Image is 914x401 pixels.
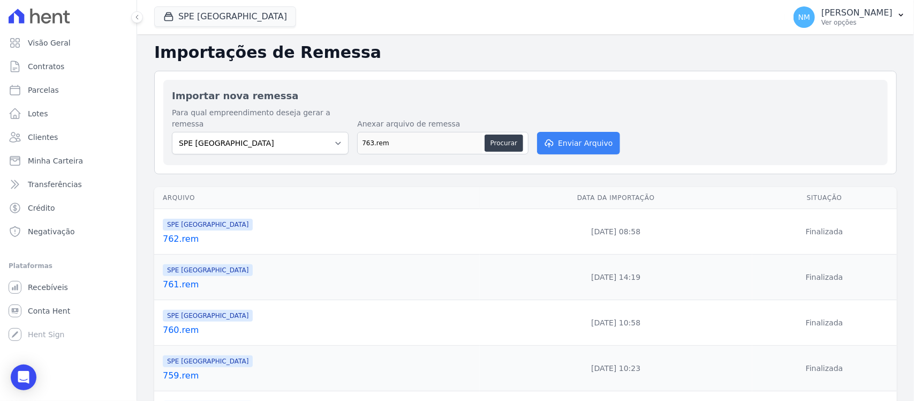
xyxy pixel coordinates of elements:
a: Recebíveis [4,277,132,298]
span: Negativação [28,226,75,237]
a: 762.rem [163,233,475,246]
td: [DATE] 10:58 [480,300,752,346]
a: 761.rem [163,278,475,291]
a: Negativação [4,221,132,242]
span: NM [798,13,811,21]
td: [DATE] 14:19 [480,255,752,300]
td: Finalizada [752,209,897,255]
span: Transferências [28,179,82,190]
span: SPE [GEOGRAPHIC_DATA] [163,355,253,367]
a: Conta Hent [4,300,132,322]
th: Situação [752,187,897,209]
label: Anexar arquivo de remessa [357,118,528,130]
a: Visão Geral [4,32,132,54]
a: Crédito [4,197,132,219]
td: Finalizada [752,300,897,346]
a: Minha Carteira [4,150,132,172]
a: Parcelas [4,79,132,101]
span: Contratos [28,61,64,72]
span: SPE [GEOGRAPHIC_DATA] [163,219,253,231]
span: Recebíveis [28,282,68,293]
p: Ver opções [821,18,893,27]
span: Parcelas [28,85,59,95]
span: SPE [GEOGRAPHIC_DATA] [163,264,253,276]
td: [DATE] 10:23 [480,346,752,391]
a: 759.rem [163,369,475,382]
div: Open Intercom Messenger [11,365,36,390]
span: SPE [GEOGRAPHIC_DATA] [163,310,253,322]
a: 760.rem [163,324,475,337]
h2: Importar nova remessa [172,88,879,103]
div: Plataformas [9,259,128,272]
th: Arquivo [154,187,480,209]
a: Contratos [4,56,132,77]
p: [PERSON_NAME] [821,8,893,18]
span: Clientes [28,132,58,143]
span: Minha Carteira [28,155,83,166]
span: Visão Geral [28,38,71,48]
button: NM [PERSON_NAME] Ver opções [785,2,914,32]
button: Procurar [485,135,523,152]
span: Lotes [28,108,48,119]
label: Para qual empreendimento deseja gerar a remessa [172,107,349,130]
td: Finalizada [752,346,897,391]
a: Lotes [4,103,132,124]
th: Data da Importação [480,187,752,209]
span: Conta Hent [28,306,70,316]
span: Crédito [28,203,55,213]
a: Transferências [4,174,132,195]
button: Enviar Arquivo [537,132,620,154]
a: Clientes [4,127,132,148]
td: Finalizada [752,255,897,300]
td: [DATE] 08:58 [480,209,752,255]
button: SPE [GEOGRAPHIC_DATA] [154,6,296,27]
h2: Importações de Remessa [154,43,897,62]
